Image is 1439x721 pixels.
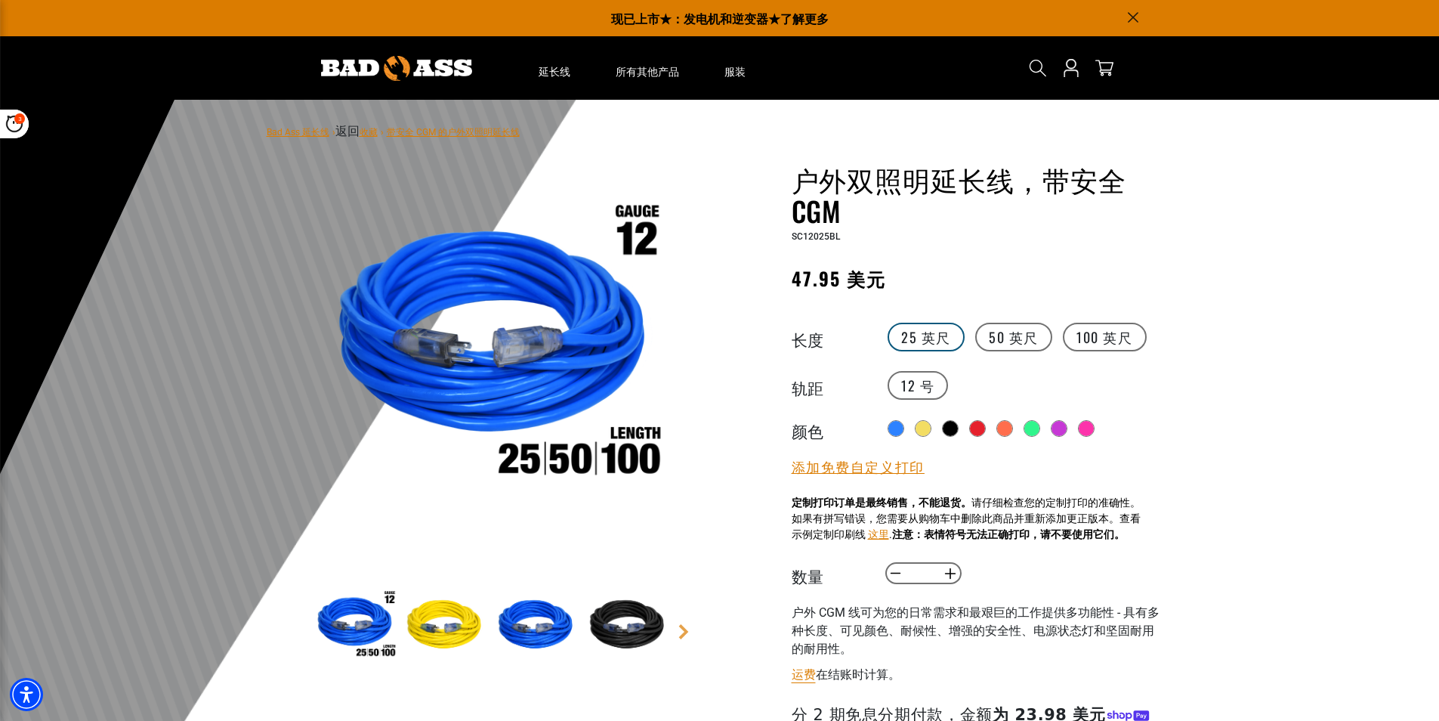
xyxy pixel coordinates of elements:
a: Bad Ass 延长线 [267,127,329,138]
strong: 定制打印订单是最终销售，不能退货。 [792,497,971,509]
label: 数量 [792,564,867,583]
label: 25 英尺 [888,323,965,351]
span: 所有其他产品 [616,65,679,79]
span: › [332,127,335,138]
font: 请仔细检查您的定制打印的准确性。如果有拼写错误，您需要从购物车中删除此商品并重新添加更正版本。查看示例定制印刷线 [792,497,1141,540]
summary: 所有其他产品 [593,36,702,100]
span: 服装 [724,65,746,79]
div: 辅助功能菜单 [10,678,43,711]
div: 在结账时计算。 [792,664,1162,685]
img: 黄色 [403,582,490,670]
legend: 长度 [792,327,867,347]
legend: 颜色 [792,419,867,438]
nav: 面包屑 [267,122,520,141]
label: 50 英尺 [975,323,1052,351]
font: . [889,528,1125,540]
span: 47.95 美元 [792,265,887,292]
a: 车 [1092,59,1116,77]
span: SC12025BL [792,231,840,242]
summary: 服装 [702,36,768,100]
img: 蓝 [494,582,582,670]
span: 户外 CGM 线可为您的日常需求和最艰巨的工作提供多功能性 - 具有多种长度、可见颜色、耐候性、增强的安全性、电源状态灯和坚固耐用的耐用性。 [792,605,1160,656]
summary: 延长线 [516,36,593,100]
span: 带安全 CGM 的户外双照明延长线 [387,127,520,138]
button: 添加免费自定义打印 [792,459,925,475]
font: 返回 [267,124,520,138]
a: 收藏 [360,127,378,138]
label: 100 英尺 [1063,323,1147,351]
a: 下一个 [676,624,691,639]
label: 12 号 [888,371,948,400]
strong: 注意：表情符号无法正确打印，请不要使用它们。 [892,528,1125,540]
img: 黑 [585,582,673,670]
button: 这里 [868,527,889,543]
span: › [381,127,384,138]
a: 运费 [792,667,816,682]
a: 打开此选项 [1059,36,1083,100]
h1: 户外双照明延长线，带安全 CGM [792,163,1162,227]
span: 延长线 [539,65,570,79]
summary: 搜索 [1026,56,1050,80]
legend: 轨距 [792,376,867,395]
img: 坏屁股延长线 [321,56,472,81]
